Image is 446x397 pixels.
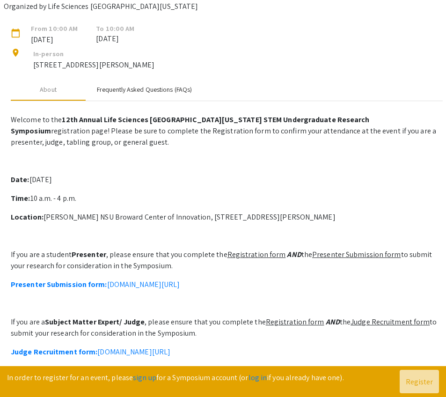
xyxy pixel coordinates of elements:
[4,1,198,12] p: Organized by Life Sciences [GEOGRAPHIC_DATA][US_STATE]
[287,250,301,259] em: AND
[11,193,443,204] p: 10 a.m. - 4 p.m.
[11,249,443,272] p: If you are a student , please ensure that you complete the the to submit your research for consid...
[326,317,340,327] em: AND
[11,316,443,339] p: If you are a , please ensure that you complete the the to submit your research for consideration ...
[96,33,134,44] span: [DATE]
[227,250,286,259] u: Registration form
[24,34,85,45] span: [DATE]
[11,29,22,40] mat-icon: calendar_today
[11,114,443,148] p: Welcome to the registration page! Please be sure to complete the Registration form to confirm you...
[40,85,57,95] div: About
[33,59,154,71] p: [STREET_ADDRESS][PERSON_NAME]
[249,373,267,382] a: log in
[11,212,44,222] strong: Location:
[11,174,443,185] p: [DATE]
[11,115,370,136] strong: 12th Annual Life Sciences [GEOGRAPHIC_DATA][US_STATE] STEM Undergraduate Research Symposium
[45,317,145,327] strong: Subject Matter Expert/ Judge
[72,250,106,259] strong: Presenter
[7,355,40,390] iframe: Chat
[11,279,107,289] strong: Presenter Submission form:
[24,23,85,34] span: From 10:00 AM
[11,175,29,184] strong: Date:
[11,48,22,59] mat-icon: location_on
[33,49,64,58] span: In-person
[11,212,443,223] p: [PERSON_NAME] NSU Broward Center of Innovation, [STREET_ADDRESS][PERSON_NAME]
[96,23,134,34] span: To 10:00 AM
[312,250,401,259] u: Presenter Submission form
[133,373,156,382] a: sign up
[11,347,97,357] strong: Judge Recruitment form:
[351,317,430,327] u: Judge Recruitment form
[97,85,192,95] div: Frequently Asked Questions (FAQs)
[11,193,30,203] strong: Time:
[7,372,344,383] p: In order to register for an event, please for a Symposium account (or if you already have one).
[400,370,439,393] button: Register
[11,279,180,289] a: Presenter Submission form:[DOMAIN_NAME][URL]
[11,347,170,357] a: Judge Recruitment form:[DOMAIN_NAME][URL]
[266,317,324,327] u: Registration form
